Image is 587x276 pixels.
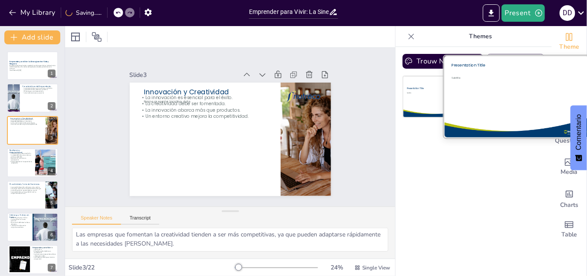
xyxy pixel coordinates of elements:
p: Un entorno creativo mejora la competitividad. [140,113,271,120]
p: La innovación abarca más que productos. [140,107,271,113]
p: Aprender de los errores es fundamental. [10,158,33,161]
span: Charts [560,200,578,210]
p: La innovación es esencial para el éxito. [10,119,43,121]
div: 5 [7,181,58,209]
button: Delete Slide [45,119,56,129]
div: Saving...... [66,9,102,17]
button: Speaker Notes [72,215,121,225]
button: Comentarios - Mostrar encuesta [571,106,587,170]
p: Emprender para Vivir [33,246,56,249]
p: La resiliencia es clave para el éxito. [10,153,33,155]
p: El equilibrio entre objetivos es fundamental. [33,251,56,254]
button: Delete Slide [45,54,56,64]
span: Name, presenter, location, date. [144,100,190,103]
textarea: La innovación permite a las empresas adaptarse y prosperar en un entorno cambiante. Sin ella, las... [72,228,388,252]
div: 6 [7,213,58,242]
p: Proactividad y Toma de Decisiones [10,183,43,185]
p: La proactividad permite anticiparse a los cambios. [10,186,43,188]
div: Subtitle [452,76,570,80]
p: La toma de decisiones es esencial. [22,92,56,94]
div: Presentation Title [452,63,570,69]
button: Duplicate Slide [33,86,43,96]
p: Las decisiones empresariales reflejan valores personales. [33,254,56,257]
span: Name, presenter, location, date. [10,120,22,121]
button: Duplicate Slide [33,216,43,226]
div: Subtitle [407,92,449,94]
p: Emprender es construir una vida significativa. [33,247,56,250]
span: Table [561,230,577,239]
button: Delete Slide [45,216,56,226]
button: Add slide [4,30,60,44]
button: D d [560,4,575,22]
p: Generated with [URL] [10,70,56,71]
button: Duplicate Slide [33,183,43,194]
p: La proactividad es un rasgo distintivo de los emprendedores exitosos. [10,191,43,194]
div: 3 [48,134,56,142]
button: Duplicate Slide [33,151,43,161]
p: La adaptabilidad es esencial en un entorno cambiante. [10,155,33,158]
div: Add a table [552,214,587,245]
div: 7 [7,245,58,274]
div: Add images, graphics, shapes or video [552,151,587,183]
strong: Emprender para Vivir: La Sinergia entre Vida y Negocio [10,60,49,65]
p: Fomentar la colaboración mejora los resultados. [10,225,30,228]
div: 5 [48,199,56,207]
p: Los emprendedores deben ser proactivos. [22,89,56,90]
div: Presentation Title [407,87,449,90]
div: Slide 3 [130,71,237,79]
div: 6 [48,231,56,239]
span: Position [92,32,102,42]
span: Questions [555,136,584,146]
p: Características del Emprendedor [22,85,56,87]
button: Duplicate Slide [33,119,43,129]
div: Change the overall theme [552,26,587,57]
font: Comentario [575,114,582,150]
div: 4 [7,148,58,177]
button: Create New [487,54,545,69]
div: 3 [7,116,58,145]
p: Innovación y Creatividad [10,117,43,120]
button: Trouw Nutrition [403,54,483,69]
p: Liderazgo y Trabajo en Equipo [10,214,30,219]
button: Duplicate Slide [33,54,43,64]
div: 1 [7,51,58,80]
p: La innovación abarca más que productos. [10,122,43,124]
div: 2 [7,83,58,112]
span: Media [561,167,578,177]
span: Single View [362,264,390,271]
div: Slide 3 / 22 [69,263,235,272]
button: Delete Slide [45,86,56,96]
p: La creatividad debe ser fomentada. [140,101,271,107]
p: La identificación de oportunidades es crucial. [10,190,43,191]
button: Export to PowerPoint [483,4,500,22]
span: Theme [559,42,579,52]
p: Esta presentación explora las características del emprendedor y la interrelación entre emprender ... [10,65,56,70]
button: Delete Slide [45,151,56,161]
div: Add charts and graphs [552,183,587,214]
div: 7 [48,264,56,272]
div: 4 [48,167,56,175]
p: Reconocer habilidades fortalece al equipo. [10,222,30,225]
p: Themes [418,26,543,47]
div: D d [560,5,575,21]
button: Present [502,4,545,22]
button: Delete Slide [45,183,56,194]
input: Insert title [249,6,329,18]
div: 24 % [327,263,348,272]
p: El liderazgo es crucial para el éxito. [22,90,56,92]
p: Innovación y Creatividad [144,87,271,97]
p: Un entorno creativo mejora la competitividad. [10,124,43,126]
p: La comunicación clara es esencial. [10,219,30,222]
button: My Library [7,6,59,20]
div: 1 [48,70,56,77]
p: La innovación es esencial para el éxito. [140,94,271,100]
p: Resiliencia y Adaptabilidad [10,149,33,154]
div: 2 [48,102,56,110]
p: El éxito depende de la capacidad de adaptación. [10,161,33,164]
div: Layout [69,30,82,44]
p: El liderazgo inspira y motiva. [10,217,30,219]
p: La vida personal enriquece la visión empresarial. [33,257,56,260]
p: La toma de decisiones informadas minimiza riesgos. [10,188,43,190]
button: Delete Slide [45,248,56,258]
p: La creatividad debe ser fomentada. [10,120,43,122]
